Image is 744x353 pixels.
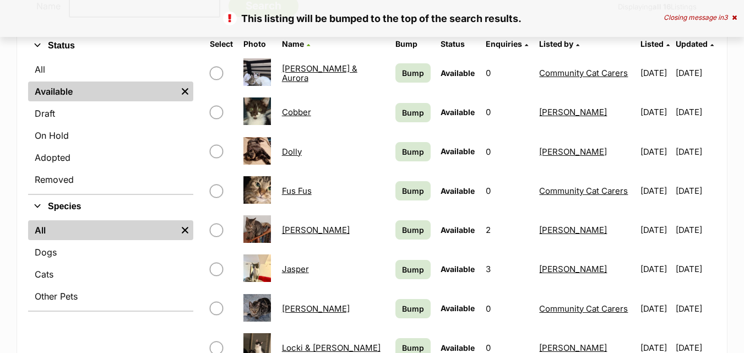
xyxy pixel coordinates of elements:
span: Bump [402,224,424,236]
span: Bump [402,107,424,118]
a: Name [282,39,310,48]
a: Bump [395,181,431,200]
a: Removed [28,170,193,189]
a: Remove filter [177,82,193,101]
td: [DATE] [676,172,715,210]
a: [PERSON_NAME] [282,303,350,314]
a: All [28,220,177,240]
a: [PERSON_NAME] [539,146,607,157]
td: [DATE] [636,93,675,131]
span: Available [441,68,475,78]
span: Bump [402,67,424,79]
button: Species [28,199,193,214]
td: [DATE] [676,133,715,171]
a: [PERSON_NAME] [539,264,607,274]
span: Bump [402,146,424,158]
span: Bump [402,303,424,314]
th: Bump [391,35,435,53]
span: Available [441,303,475,313]
a: Draft [28,104,193,123]
a: [PERSON_NAME] [539,343,607,353]
a: Locki & [PERSON_NAME] [282,343,381,353]
td: 3 [481,250,534,288]
a: Community Cat Carers [539,68,628,78]
span: Available [441,343,475,352]
img: Jasper [243,254,271,282]
td: 2 [481,211,534,249]
a: Listed by [539,39,579,48]
td: 0 [481,290,534,328]
a: Dogs [28,242,193,262]
td: 0 [481,172,534,210]
a: Available [28,82,177,101]
td: [DATE] [636,133,675,171]
td: [DATE] [636,211,675,249]
a: Community Cat Carers [539,303,628,314]
span: translation missing: en.admin.listings.index.attributes.enquiries [486,39,522,48]
td: [DATE] [636,250,675,288]
td: 0 [481,54,534,92]
td: [DATE] [676,54,715,92]
a: Listed [640,39,670,48]
a: Updated [676,39,714,48]
div: Closing message in [664,14,737,21]
a: Bump [395,220,431,240]
img: Alice & Aurora [243,58,271,86]
td: [DATE] [636,54,675,92]
a: Enquiries [486,39,528,48]
a: Cobber [282,107,311,117]
div: Status [28,57,193,194]
p: This listing will be bumped to the top of the search results. [11,11,733,26]
td: 0 [481,133,534,171]
span: Available [441,186,475,195]
a: On Hold [28,126,193,145]
a: Remove filter [177,220,193,240]
th: Photo [239,35,276,53]
a: Bump [395,142,431,161]
a: Bump [395,63,431,83]
span: 3 [724,13,727,21]
a: [PERSON_NAME] & Aurora [282,63,357,83]
td: 0 [481,93,534,131]
a: All [28,59,193,79]
td: [DATE] [676,250,715,288]
th: Select [205,35,238,53]
span: Available [441,225,475,235]
span: Available [441,107,475,117]
th: Status [436,35,480,53]
a: Jasper [282,264,309,274]
td: [DATE] [636,172,675,210]
span: Listed [640,39,664,48]
span: Bump [402,264,424,275]
a: Community Cat Carers [539,186,628,196]
a: [PERSON_NAME] [539,107,607,117]
td: [DATE] [676,211,715,249]
span: Listed by [539,39,573,48]
a: Other Pets [28,286,193,306]
td: [DATE] [636,290,675,328]
a: Adopted [28,148,193,167]
a: Bump [395,299,431,318]
span: Updated [676,39,708,48]
button: Status [28,39,193,53]
div: Species [28,218,193,311]
img: Cobber [243,97,271,125]
a: Bump [395,103,431,122]
span: Available [441,146,475,156]
a: Dolly [282,146,302,157]
a: Bump [395,260,431,279]
a: Fus Fus [282,186,312,196]
span: Name [282,39,304,48]
span: Available [441,264,475,274]
a: [PERSON_NAME] [282,225,350,235]
a: Cats [28,264,193,284]
a: [PERSON_NAME] [539,225,607,235]
td: [DATE] [676,290,715,328]
span: Bump [402,185,424,197]
td: [DATE] [676,93,715,131]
